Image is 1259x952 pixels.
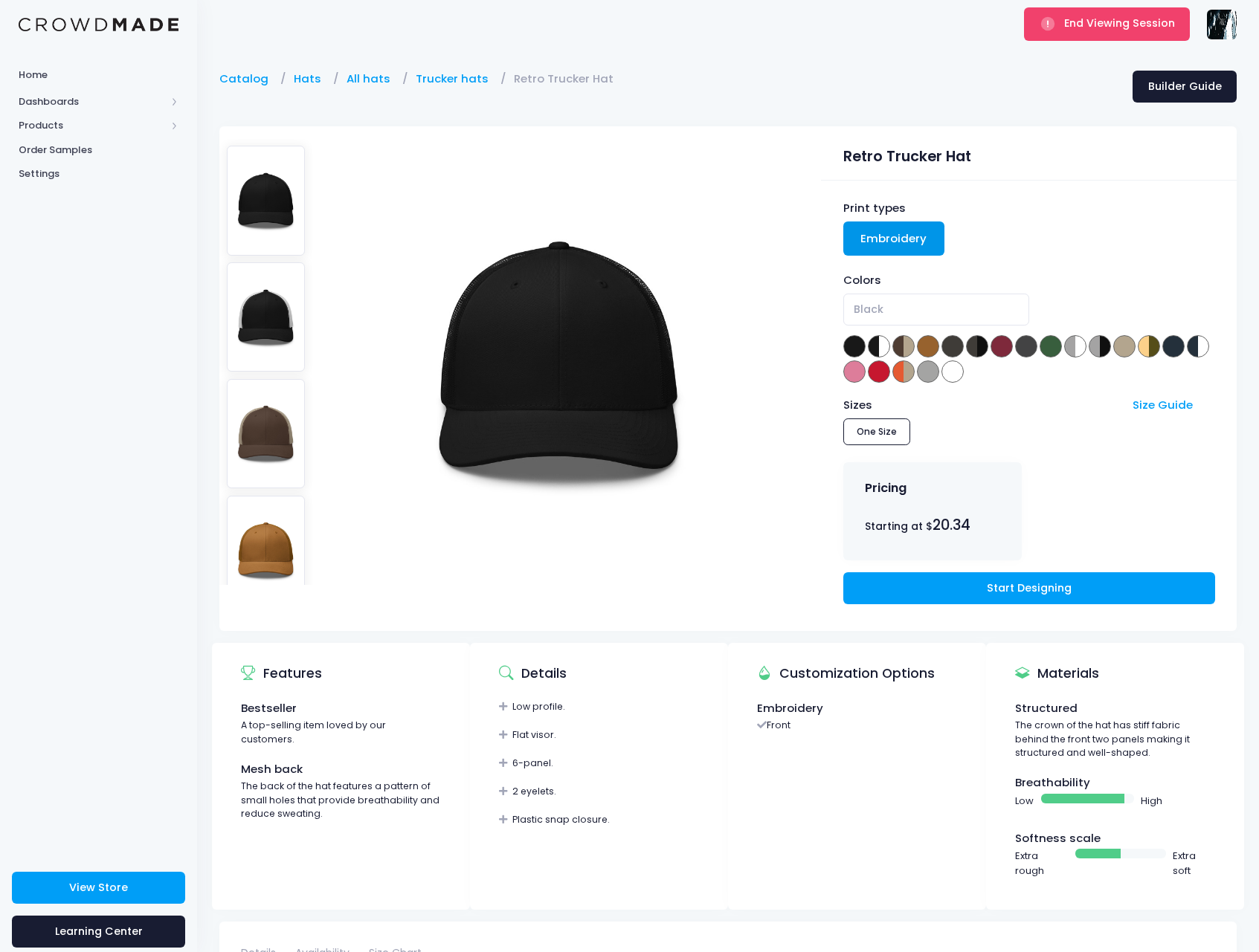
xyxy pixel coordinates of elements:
a: Learning Center [12,916,185,948]
div: Starting at $ [865,514,1000,536]
div: The back of the hat features a pattern of small holes that provide breathability and reduce sweat... [241,780,441,821]
a: Retro Trucker Hat [514,71,621,87]
span: Basic example [1041,794,1134,803]
div: Colors [843,272,1215,288]
h4: Pricing [865,481,907,496]
div: 2 eyelets. [499,785,699,799]
a: Size Guide [1133,397,1193,412]
span: Extra rough [1015,849,1068,878]
div: Bestseller [241,700,441,716]
a: Catalog [219,71,276,87]
img: User [1207,10,1237,39]
span: Extra soft [1173,849,1215,878]
span: High [1141,794,1162,809]
div: Features [241,653,322,695]
span: View Store [69,880,128,895]
span: Low [1015,794,1034,809]
a: Start Designing [843,572,1215,604]
span: Black [843,294,1029,326]
a: Hats [294,71,329,87]
a: All hats [347,71,398,87]
span: End Viewing Session [1064,16,1175,30]
div: Materials [1015,653,1099,695]
span: Dashboards [19,94,166,109]
span: Settings [19,166,178,181]
a: View Store [12,872,185,904]
a: Trucker hats [416,71,496,87]
div: Sizes [836,397,1126,413]
div: Flat visor. [499,728,699,742]
button: End Viewing Session [1024,7,1190,40]
span: Black [854,302,883,317]
div: Plastic snap closure. [499,813,699,827]
span: Order Samples [19,143,178,158]
div: Embroidery [757,700,957,716]
span: Home [19,68,178,82]
div: Softness scale [1015,830,1215,846]
img: Logo [19,18,178,32]
a: Builder Guide [1133,71,1237,103]
div: Mesh back [241,761,441,777]
div: Print types [843,200,1215,216]
span: 20.34 [933,515,970,535]
a: Embroidery [843,221,945,256]
div: Low profile. [499,700,699,714]
div: Details [499,653,567,695]
div: Structured [1015,700,1215,716]
div: Customization Options [757,653,935,695]
div: 6-panel. [499,757,699,771]
span: Basic example [1075,849,1166,858]
div: Retro Trucker Hat [843,139,1215,168]
span: Learning Center [55,924,143,939]
div: The crown of the hat has stiff fabric behind the front two panels making it structured and well-s... [1015,719,1215,760]
div: Breathability [1015,774,1215,791]
div: A top-selling item loved by our customers. [241,719,441,746]
li: Front [757,719,791,731]
span: Products [19,118,166,133]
